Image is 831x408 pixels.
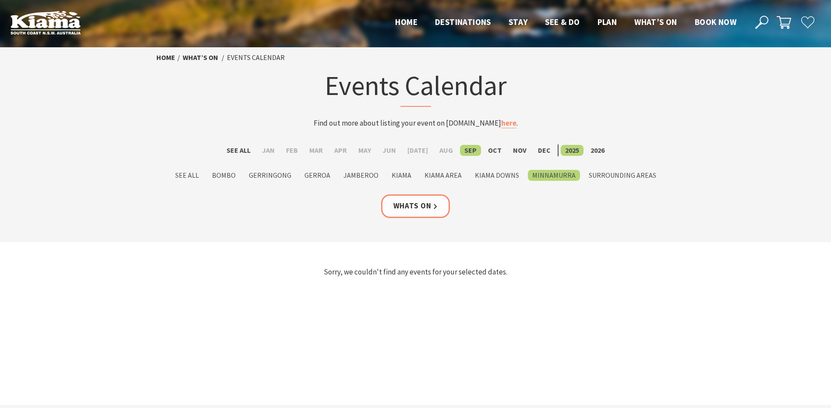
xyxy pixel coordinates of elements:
label: [DATE] [403,145,432,156]
li: Events Calendar [227,52,285,63]
img: Kiama Logo [11,11,81,35]
label: May [354,145,375,156]
label: Feb [282,145,302,156]
p: Sorry, we couldn't find any events for your selected dates. [156,266,675,278]
span: What’s On [634,17,677,27]
label: Apr [330,145,351,156]
label: Aug [435,145,457,156]
label: Mar [305,145,327,156]
label: Gerringong [244,170,296,181]
label: Nov [509,145,531,156]
label: Minnamurra [528,170,580,181]
label: Dec [534,145,555,156]
span: Home [395,17,417,27]
nav: Main Menu [386,15,745,30]
label: Jun [378,145,400,156]
h1: Events Calendar [244,68,587,107]
label: Jan [258,145,279,156]
label: 2025 [561,145,583,156]
label: Bombo [208,170,240,181]
a: here [501,118,516,128]
label: Oct [484,145,506,156]
label: Kiama Area [420,170,466,181]
label: Sep [460,145,481,156]
span: See & Do [545,17,580,27]
a: Whats On [381,194,450,218]
span: Stay [509,17,528,27]
label: Surrounding Areas [584,170,661,181]
span: Destinations [435,17,491,27]
label: Kiama [387,170,416,181]
span: Plan [598,17,617,27]
label: See All [222,145,255,156]
a: Home [156,53,175,62]
p: Find out more about listing your event on [DOMAIN_NAME] . [244,117,587,129]
span: Book now [695,17,736,27]
label: 2026 [586,145,609,156]
label: Jamberoo [339,170,383,181]
label: Gerroa [300,170,335,181]
a: What’s On [183,53,218,62]
label: Kiama Downs [470,170,523,181]
label: See All [171,170,203,181]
